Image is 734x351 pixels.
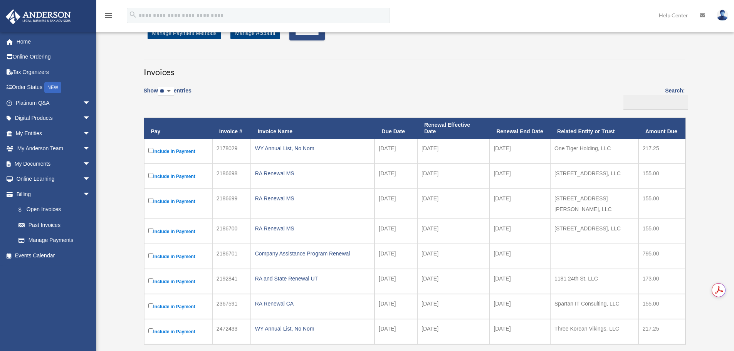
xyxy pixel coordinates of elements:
a: My Entitiesarrow_drop_down [5,126,102,141]
td: [DATE] [417,294,489,319]
td: 217.25 [638,319,685,344]
td: 2192841 [212,269,251,294]
a: Home [5,34,102,49]
td: [DATE] [417,164,489,189]
span: arrow_drop_down [83,156,98,172]
label: Include in Payment [148,277,208,286]
span: arrow_drop_down [83,95,98,111]
a: Digital Productsarrow_drop_down [5,111,102,126]
a: Past Invoices [11,217,98,233]
td: Three Korean Vikings, LLC [550,319,638,344]
td: 155.00 [638,164,685,189]
td: [DATE] [489,319,550,344]
span: $ [23,205,27,215]
th: Renewal End Date: activate to sort column ascending [489,118,550,139]
th: Due Date: activate to sort column ascending [375,118,417,139]
h3: Invoices [144,59,685,78]
label: Include in Payment [148,171,208,181]
div: RA Renewal CA [255,298,371,309]
input: Include in Payment [148,253,153,258]
label: Search: [621,86,685,110]
a: Online Learningarrow_drop_down [5,171,102,187]
th: Renewal Effective Date: activate to sort column ascending [417,118,489,139]
td: Spartan IT Consulting, LLC [550,294,638,319]
a: Billingarrow_drop_down [5,186,98,202]
td: [DATE] [375,219,417,244]
a: Platinum Q&Aarrow_drop_down [5,95,102,111]
label: Include in Payment [148,302,208,311]
th: Pay: activate to sort column descending [144,118,212,139]
div: RA Renewal MS [255,193,371,204]
th: Invoice Name: activate to sort column ascending [251,118,375,139]
td: 2186700 [212,219,251,244]
td: [DATE] [489,219,550,244]
a: $Open Invoices [11,202,94,218]
td: [DATE] [489,294,550,319]
td: [DATE] [375,139,417,164]
div: NEW [44,82,61,93]
div: RA and State Renewal UT [255,273,371,284]
td: [STREET_ADDRESS][PERSON_NAME], LLC [550,189,638,219]
td: [DATE] [375,319,417,344]
input: Include in Payment [148,278,153,283]
td: [DATE] [417,219,489,244]
td: [DATE] [375,294,417,319]
div: WY Annual List, No Nom [255,143,371,154]
td: [STREET_ADDRESS], LLC [550,164,638,189]
td: [STREET_ADDRESS], LLC [550,219,638,244]
td: 155.00 [638,189,685,219]
img: Anderson Advisors Platinum Portal [3,9,73,24]
td: One Tiger Holding, LLC [550,139,638,164]
td: 155.00 [638,219,685,244]
td: [DATE] [375,164,417,189]
label: Include in Payment [148,327,208,336]
input: Search: [623,95,688,110]
input: Include in Payment [148,303,153,308]
td: 2178029 [212,139,251,164]
a: My Documentsarrow_drop_down [5,156,102,171]
span: arrow_drop_down [83,141,98,157]
div: RA Renewal MS [255,168,371,179]
td: [DATE] [375,269,417,294]
a: Events Calendar [5,248,102,263]
input: Include in Payment [148,148,153,153]
a: Manage Payment Methods [148,27,221,39]
label: Include in Payment [148,146,208,156]
td: [DATE] [489,269,550,294]
i: menu [104,11,113,20]
td: [DATE] [489,244,550,269]
td: 1181 24th St, LLC [550,269,638,294]
td: 2367591 [212,294,251,319]
label: Include in Payment [148,227,208,236]
a: menu [104,13,113,20]
a: Manage Account [230,27,280,39]
div: Company Assistance Program Renewal [255,248,371,259]
td: [DATE] [489,164,550,189]
td: [DATE] [417,189,489,219]
td: 2186701 [212,244,251,269]
input: Include in Payment [148,328,153,333]
th: Amount Due: activate to sort column ascending [638,118,685,139]
span: arrow_drop_down [83,171,98,187]
a: Online Ordering [5,49,102,65]
label: Include in Payment [148,196,208,206]
td: [DATE] [417,269,489,294]
td: [DATE] [489,189,550,219]
span: arrow_drop_down [83,111,98,126]
select: Showentries [158,87,174,96]
td: [DATE] [417,319,489,344]
td: 2186698 [212,164,251,189]
td: [DATE] [375,189,417,219]
a: Manage Payments [11,233,98,248]
label: Include in Payment [148,252,208,261]
td: 155.00 [638,294,685,319]
a: Tax Organizers [5,64,102,80]
label: Show entries [144,86,191,104]
td: [DATE] [417,139,489,164]
div: RA Renewal MS [255,223,371,234]
th: Invoice #: activate to sort column ascending [212,118,251,139]
td: 217.25 [638,139,685,164]
a: Order StatusNEW [5,80,102,96]
img: User Pic [717,10,728,21]
th: Related Entity or Trust: activate to sort column ascending [550,118,638,139]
